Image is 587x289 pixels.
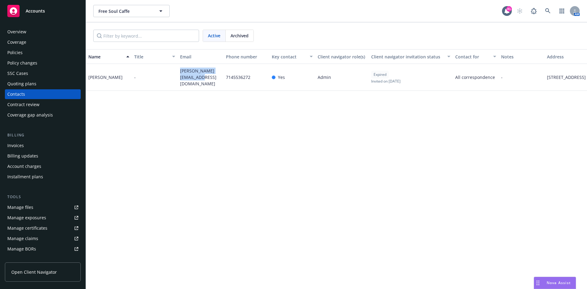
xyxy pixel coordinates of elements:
a: Coverage [5,37,81,47]
div: Policies [7,48,23,57]
div: Quoting plans [7,79,36,89]
button: Client navigator invitation status [369,49,453,64]
div: Name [88,54,123,60]
a: Manage BORs [5,244,81,254]
div: Client navigator role(s) [318,54,366,60]
div: SSC Cases [7,69,28,78]
div: Client navigator invitation status [371,54,444,60]
a: Manage certificates [5,223,81,233]
span: Archived [231,32,249,39]
span: Active [208,32,220,39]
div: Contacts [7,89,25,99]
a: Invoices [5,141,81,150]
span: Nova Assist [547,280,571,285]
a: Contacts [5,89,81,99]
a: Billing updates [5,151,81,161]
div: Drag to move [534,277,542,289]
div: Manage BORs [7,244,36,254]
div: Key contact [272,54,306,60]
a: Overview [5,27,81,37]
div: Billing [5,132,81,138]
button: Contact for [453,49,499,64]
div: Billing updates [7,151,38,161]
div: Contract review [7,100,39,109]
a: Quoting plans [5,79,81,89]
span: Invited on [DATE] [371,79,401,84]
span: [STREET_ADDRESS] [547,74,586,80]
span: All correspondence [455,74,496,80]
div: Invoices [7,141,24,150]
a: Contract review [5,100,81,109]
span: 7145536272 [226,74,250,80]
button: Key contact [269,49,315,64]
div: Coverage [7,37,26,47]
a: Installment plans [5,172,81,182]
div: Manage certificates [7,223,47,233]
a: Report a Bug [528,5,540,17]
span: - [501,74,503,80]
input: Filter by keyword... [93,30,199,42]
button: Title [132,49,178,64]
button: Nova Assist [534,277,576,289]
div: Notes [501,54,542,60]
div: Policy changes [7,58,37,68]
button: Email [178,49,223,64]
a: Accounts [5,2,81,20]
div: Overview [7,27,26,37]
button: Phone number [223,49,269,64]
a: Account charges [5,161,81,171]
a: Policies [5,48,81,57]
button: Name [86,49,132,64]
a: Coverage gap analysis [5,110,81,120]
div: Manage claims [7,234,38,243]
div: Manage files [7,202,33,212]
a: Manage claims [5,234,81,243]
a: Policy changes [5,58,81,68]
a: Summary of insurance [5,254,81,264]
button: Client navigator role(s) [315,49,369,64]
a: Start snowing [514,5,526,17]
span: Open Client Navigator [11,269,57,275]
div: Tools [5,194,81,200]
a: Manage files [5,202,81,212]
div: Summary of insurance [7,254,54,264]
span: Expired [374,72,386,77]
span: - [134,74,136,80]
a: SSC Cases [5,69,81,78]
div: [PERSON_NAME] [88,74,123,80]
div: Contact for [455,54,489,60]
div: Manage exposures [7,213,46,223]
div: Email [180,54,221,60]
a: Manage exposures [5,213,81,223]
div: Coverage gap analysis [7,110,53,120]
div: Phone number [226,54,267,60]
span: Admin [318,74,331,80]
a: Switch app [556,5,568,17]
span: [PERSON_NAME][EMAIL_ADDRESS][DOMAIN_NAME] [180,68,221,87]
a: Search [542,5,554,17]
span: Accounts [26,9,45,13]
div: Installment plans [7,172,43,182]
button: Notes [499,49,545,64]
div: Account charges [7,161,41,171]
div: Title [134,54,168,60]
button: Free Soul Caffe [93,5,170,17]
span: Yes [278,74,285,80]
span: Free Soul Caffe [98,8,151,14]
div: 81 [506,6,512,12]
